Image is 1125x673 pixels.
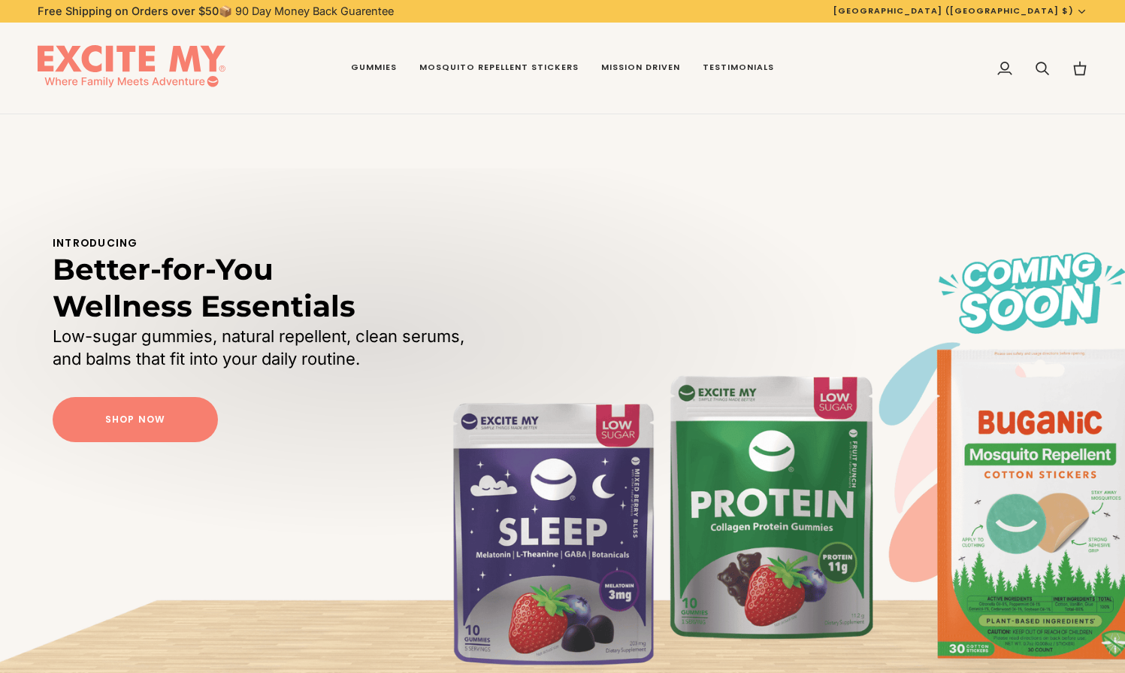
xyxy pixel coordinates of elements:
span: Gummies [351,62,397,74]
span: Mosquito Repellent Stickers [419,62,579,74]
a: Gummies [340,23,408,114]
p: 📦 90 Day Money Back Guarentee [38,3,394,20]
a: Shop Now [53,397,218,442]
span: Testimonials [703,62,774,74]
a: Mosquito Repellent Stickers [408,23,590,114]
a: Testimonials [691,23,785,114]
img: EXCITE MY® [38,45,225,92]
button: [GEOGRAPHIC_DATA] ([GEOGRAPHIC_DATA] $) [822,5,1099,17]
a: Mission Driven [590,23,691,114]
span: Mission Driven [601,62,680,74]
strong: Free Shipping on Orders over $50 [38,5,219,17]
